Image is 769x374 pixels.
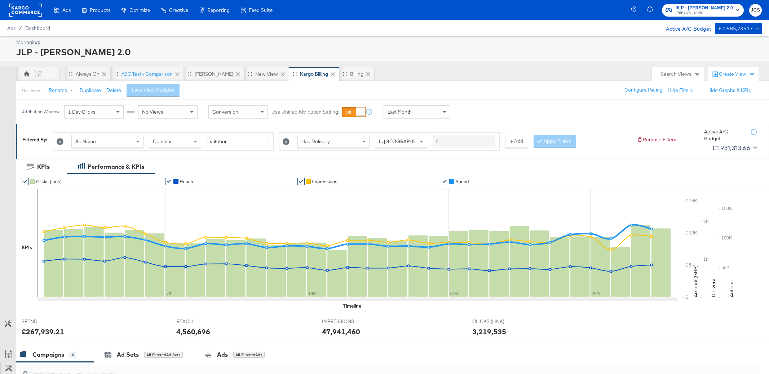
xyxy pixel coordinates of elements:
span: Ads [62,7,71,13]
span: JLP - [PERSON_NAME] 2.0 [676,4,733,12]
button: Configure Pacing [619,84,668,97]
button: £1,931,313.66 [709,142,759,154]
button: + Add [505,135,528,148]
text: Delivery [710,279,717,297]
span: Impressions [312,179,337,184]
text: Actions [728,280,735,297]
span: REACH [176,318,230,325]
div: 47,941,460 [322,326,360,337]
div: Ads [217,351,228,359]
div: Timeline [343,303,361,309]
span: Conversion [212,109,238,115]
span: Clicks (Link) [36,179,62,184]
button: Duplicate [80,87,101,94]
input: Enter a search term [433,135,495,148]
span: Reach [180,179,193,184]
span: JCS [752,6,759,14]
div: £2,685,235.17 [719,24,753,33]
span: 1 Day Clicks [68,109,96,115]
div: Always On [76,71,100,78]
span: Is [GEOGRAPHIC_DATA] [379,138,434,145]
div: £1,931,313.66 [712,142,750,153]
a: Dashboard [25,25,50,31]
button: Rename [44,84,81,97]
span: Contains [153,138,173,145]
div: Campaigns [32,351,64,359]
div: Drag to reorder tab [343,72,347,76]
div: New View [255,71,278,78]
div: Drag to reorder tab [293,72,297,76]
div: Attribution Window: [22,109,61,114]
div: Billing [350,71,363,78]
a: ✔ [441,178,448,185]
span: Last Month [388,109,412,115]
span: IMPRESSIONS [322,318,376,325]
div: £267,939.21 [22,326,64,337]
div: 3,219,535 [472,326,506,337]
span: Products [90,7,110,13]
div: Filtered By: [22,136,48,143]
button: Hide Filters [668,87,693,94]
div: KPIs [37,163,50,171]
span: Ads [7,25,16,31]
div: Kargo Billing [300,71,328,78]
div: KPIs [22,244,32,251]
div: Drag to reorder tab [68,72,72,76]
div: All Filtered Ads [233,352,265,358]
button: £2,685,235.17 [715,23,762,34]
div: Managing: [16,39,760,46]
span: Had Delivery [301,138,330,145]
div: This View: [22,88,41,93]
div: 4,560,696 [176,326,210,337]
a: ✔ [165,178,172,185]
span: Optimize [129,7,150,13]
a: ✔ [22,178,29,185]
span: Feed Suite [249,7,273,13]
div: [PERSON_NAME] [195,71,233,78]
button: JCS [749,4,762,17]
button: Hide Graphs & KPIs [707,87,751,94]
span: CLICKS (LINK) [472,318,526,325]
div: Performance & KPIs [88,163,144,171]
button: Remove Filters [637,136,676,143]
span: Creative [169,7,188,13]
div: JLP - [PERSON_NAME] 2.0 [16,46,760,58]
div: Drag to reorder tab [248,72,252,76]
div: Drag to reorder tab [187,72,191,76]
div: Ad Sets [117,351,139,359]
span: Spend [455,179,469,184]
button: Delete [106,87,121,94]
span: / [16,25,25,31]
div: JS [35,72,41,79]
span: SPEND [22,318,76,325]
span: Reporting [207,7,230,13]
div: All Filtered Ad Sets [144,352,183,358]
div: Drag to reorder tab [114,72,118,76]
div: Active A/C Budget [658,23,711,34]
div: Create View [719,71,755,78]
div: 6 [70,352,76,358]
input: Enter a search term [207,135,269,148]
label: Use Unified Attribution Setting: [271,109,339,115]
span: [PERSON_NAME] [676,10,733,16]
button: JLP - [PERSON_NAME] 2.0[PERSON_NAME] [662,4,744,17]
span: No Views [142,109,163,115]
text: Amount (GBP) [692,265,699,297]
span: Ad Name [75,138,96,145]
div: ASC Test - comparison [121,71,173,78]
div: Search Views [661,71,700,78]
a: ✔ [297,178,305,185]
div: Active A/C Budget [704,128,744,142]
